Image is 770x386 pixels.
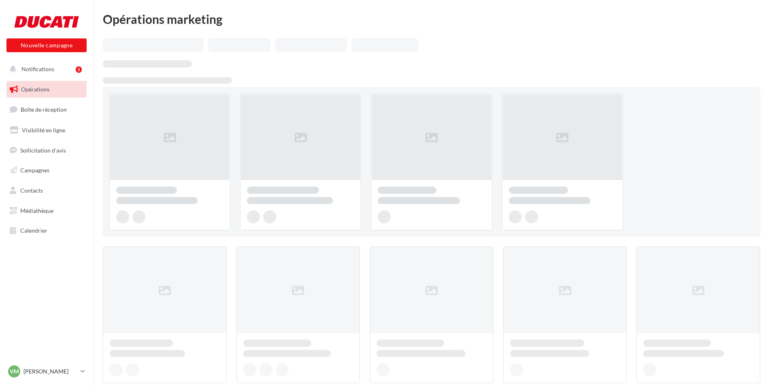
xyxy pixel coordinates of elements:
[5,162,88,179] a: Campagnes
[20,167,49,174] span: Campagnes
[5,81,88,98] a: Opérations
[21,86,49,93] span: Opérations
[76,66,82,73] div: 5
[5,142,88,159] a: Sollicitation d'avis
[5,101,88,118] a: Boîte de réception
[23,367,77,375] p: [PERSON_NAME]
[20,227,47,234] span: Calendrier
[5,182,88,199] a: Contacts
[20,187,43,194] span: Contacts
[5,222,88,239] a: Calendrier
[6,38,87,52] button: Nouvelle campagne
[20,207,53,214] span: Médiathèque
[5,61,85,78] button: Notifications 5
[21,66,54,72] span: Notifications
[20,146,66,153] span: Sollicitation d'avis
[5,122,88,139] a: Visibilité en ligne
[6,364,87,379] a: VM [PERSON_NAME]
[103,13,760,25] div: Opérations marketing
[21,106,67,113] span: Boîte de réception
[22,127,65,134] span: Visibilité en ligne
[10,367,19,375] span: VM
[5,202,88,219] a: Médiathèque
